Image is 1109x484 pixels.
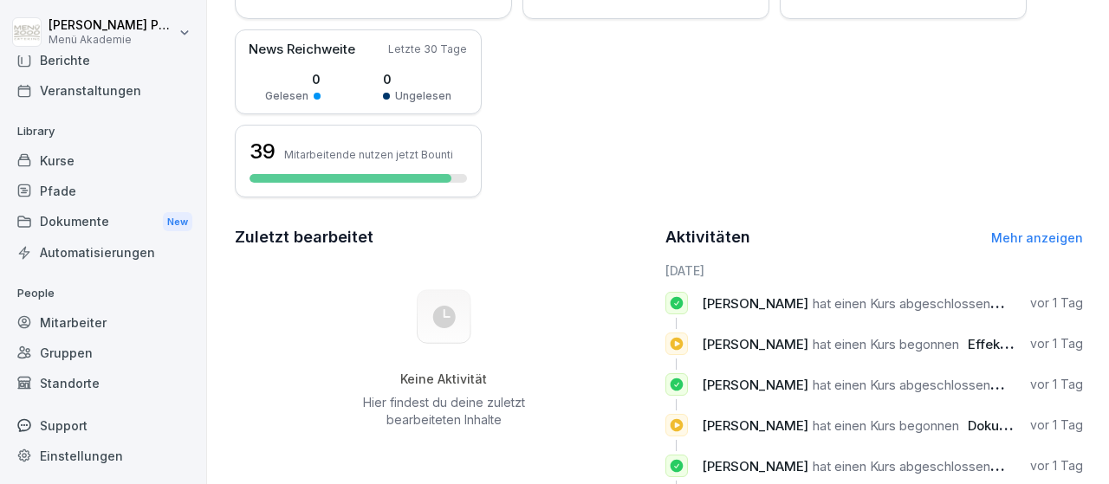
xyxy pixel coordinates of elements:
[265,88,308,104] p: Gelesen
[9,368,198,398] a: Standorte
[702,336,808,352] span: [PERSON_NAME]
[702,295,808,312] span: [PERSON_NAME]
[235,225,653,249] h2: Zuletzt bearbeitet
[1030,294,1083,312] p: vor 1 Tag
[702,417,808,434] span: [PERSON_NAME]
[249,40,355,60] p: News Reichweite
[813,458,990,474] span: hat einen Kurs abgeschlossen
[813,295,990,312] span: hat einen Kurs abgeschlossen
[9,75,198,106] a: Veranstaltungen
[9,441,198,471] a: Einstellungen
[356,371,531,387] h5: Keine Aktivität
[9,410,198,441] div: Support
[9,338,198,368] a: Gruppen
[1030,416,1083,434] p: vor 1 Tag
[395,88,451,104] p: Ungelesen
[383,70,451,88] p: 0
[388,42,467,57] p: Letzte 30 Tage
[284,148,453,161] p: Mitarbeitende nutzen jetzt Bounti
[1030,457,1083,474] p: vor 1 Tag
[49,34,175,46] p: Menü Akademie
[9,280,198,307] p: People
[9,145,198,176] a: Kurse
[9,118,198,145] p: Library
[991,230,1083,245] a: Mehr anzeigen
[9,307,198,338] a: Mitarbeiter
[9,206,198,238] a: DokumenteNew
[813,417,959,434] span: hat einen Kurs begonnen
[813,377,990,393] span: hat einen Kurs abgeschlossen
[813,336,959,352] span: hat einen Kurs begonnen
[665,225,750,249] h2: Aktivitäten
[250,137,276,166] h3: 39
[9,237,198,268] a: Automatisierungen
[163,212,192,232] div: New
[702,458,808,474] span: [PERSON_NAME]
[1030,376,1083,393] p: vor 1 Tag
[356,394,531,429] p: Hier findest du deine zuletzt bearbeiteten Inhalte
[9,206,198,238] div: Dokumente
[9,176,198,206] a: Pfade
[265,70,321,88] p: 0
[9,45,198,75] a: Berichte
[665,261,1084,280] h6: [DATE]
[702,377,808,393] span: [PERSON_NAME]
[1030,335,1083,352] p: vor 1 Tag
[49,18,175,33] p: [PERSON_NAME] Pacyna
